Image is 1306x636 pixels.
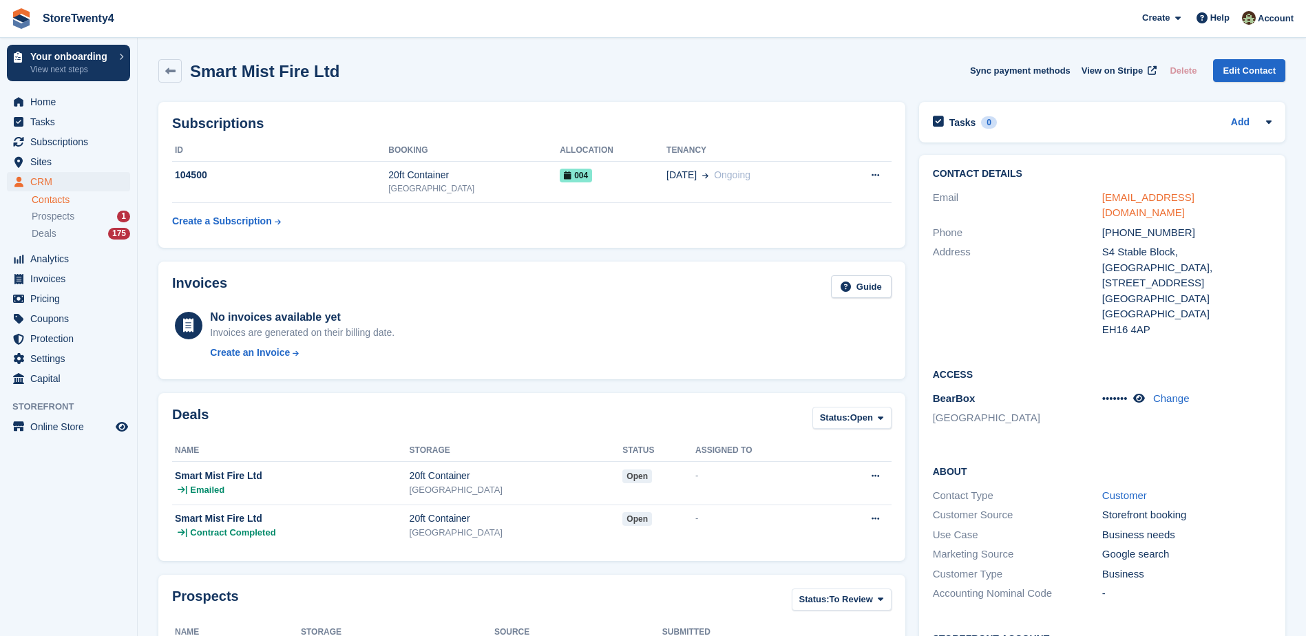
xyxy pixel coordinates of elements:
th: Booking [388,140,560,162]
a: [EMAIL_ADDRESS][DOMAIN_NAME] [1102,191,1194,219]
div: 104500 [172,168,388,182]
a: Prospects 1 [32,209,130,224]
div: 175 [108,228,130,240]
span: View on Stripe [1082,64,1143,78]
th: Name [172,440,410,462]
span: BearBox [933,392,976,404]
span: Status: [799,593,830,606]
a: menu [7,92,130,112]
th: Allocation [560,140,666,162]
img: Lee Hanlon [1242,11,1256,25]
span: Online Store [30,417,113,436]
a: Deals 175 [32,226,130,241]
p: Your onboarding [30,52,112,61]
a: menu [7,329,130,348]
a: Create an Invoice [210,346,394,360]
div: Email [933,190,1102,221]
a: menu [7,417,130,436]
span: | [185,526,187,540]
a: Add [1231,115,1250,131]
a: menu [7,132,130,151]
span: Pricing [30,289,113,308]
a: menu [7,369,130,388]
a: menu [7,349,130,368]
th: Assigned to [695,440,825,462]
a: Preview store [114,418,130,435]
span: Open [850,411,873,425]
div: No invoices available yet [210,309,394,326]
img: stora-icon-8386f47178a22dfd0bd8f6a31ec36ba5ce8667c1dd55bd0f319d3a0aa187defe.svg [11,8,32,29]
span: open [622,469,652,483]
div: Smart Mist Fire Ltd [175,511,410,526]
span: Invoices [30,269,113,288]
div: Create a Subscription [172,214,272,229]
div: Contact Type [933,488,1102,504]
div: Accounting Nominal Code [933,586,1102,602]
button: Status: To Review [792,589,892,611]
h2: Invoices [172,275,227,298]
span: To Review [830,593,873,606]
a: menu [7,309,130,328]
div: 20ft Container [410,511,623,526]
span: [DATE] [666,168,697,182]
div: Create an Invoice [210,346,290,360]
h2: About [933,464,1272,478]
span: CRM [30,172,113,191]
span: Storefront [12,400,137,414]
div: Invoices are generated on their billing date. [210,326,394,340]
span: Ongoing [714,169,750,180]
div: Storefront booking [1102,507,1272,523]
span: Create [1142,11,1170,25]
span: Subscriptions [30,132,113,151]
h2: Smart Mist Fire Ltd [190,62,339,81]
div: Customer Source [933,507,1102,523]
span: Prospects [32,210,74,223]
th: ID [172,140,388,162]
span: Sites [30,152,113,171]
a: menu [7,152,130,171]
a: StoreTwenty4 [37,7,120,30]
a: menu [7,172,130,191]
a: menu [7,269,130,288]
li: [GEOGRAPHIC_DATA] [933,410,1102,426]
div: Use Case [933,527,1102,543]
div: 20ft Container [388,168,560,182]
div: [GEOGRAPHIC_DATA] [410,526,623,540]
span: Deals [32,227,56,240]
div: 0 [981,116,997,129]
div: S4 Stable Block, [GEOGRAPHIC_DATA], [STREET_ADDRESS] [1102,244,1272,291]
span: 004 [560,169,592,182]
a: Contacts [32,193,130,206]
th: Tenancy [666,140,834,162]
span: Settings [30,349,113,368]
span: Help [1210,11,1230,25]
a: menu [7,249,130,268]
a: Change [1153,392,1190,404]
span: Coupons [30,309,113,328]
div: Address [933,244,1102,337]
div: Customer Type [933,566,1102,582]
div: - [1102,586,1272,602]
a: Your onboarding View next steps [7,45,130,81]
div: Business [1102,566,1272,582]
div: Phone [933,225,1102,241]
th: Storage [410,440,623,462]
button: Status: Open [812,407,892,430]
div: 1 [117,211,130,222]
span: | [185,483,187,497]
div: [GEOGRAPHIC_DATA] [1102,291,1272,307]
h2: Access [933,367,1272,381]
span: ••••••• [1102,392,1128,404]
button: Delete [1164,59,1202,82]
span: Home [30,92,113,112]
h2: Subscriptions [172,116,892,131]
a: menu [7,112,130,131]
div: Google search [1102,547,1272,562]
a: Guide [831,275,892,298]
div: Marketing Source [933,547,1102,562]
div: Smart Mist Fire Ltd [175,469,410,483]
span: Protection [30,329,113,348]
div: [GEOGRAPHIC_DATA] [1102,306,1272,322]
a: Create a Subscription [172,209,281,234]
div: - [695,469,825,483]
